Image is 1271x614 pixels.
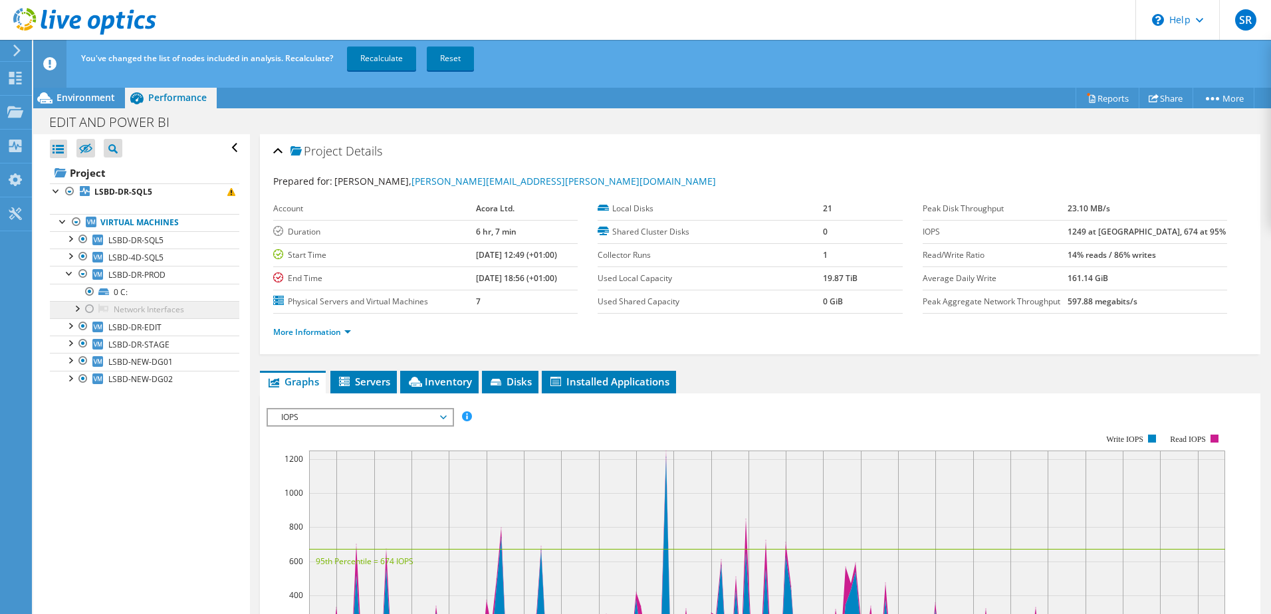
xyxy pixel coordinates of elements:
b: [DATE] 18:56 (+01:00) [476,272,557,284]
a: Virtual Machines [50,214,239,231]
span: IOPS [275,409,445,425]
span: LSBD-NEW-DG01 [108,356,173,367]
span: LSBD-4D-SQL5 [108,252,164,263]
b: 1 [823,249,828,260]
span: Environment [57,91,115,104]
a: More [1193,88,1254,108]
span: LSBD-DR-EDIT [108,322,162,333]
a: LSBD-DR-PROD [50,266,239,283]
span: Servers [337,375,390,388]
b: 14% reads / 86% writes [1068,249,1156,260]
span: Performance [148,91,207,104]
text: 1000 [285,487,303,498]
a: More Information [273,326,351,338]
text: 1200 [285,453,303,464]
a: Network Interfaces [50,301,239,318]
span: Installed Applications [548,375,669,388]
label: Local Disks [598,202,823,215]
a: Share [1139,88,1193,108]
label: Duration [273,225,476,239]
label: Shared Cluster Disks [598,225,823,239]
h1: EDIT AND POWER BI [43,115,190,130]
b: Acora Ltd. [476,203,515,214]
b: 1249 at [GEOGRAPHIC_DATA], 674 at 95% [1068,226,1226,237]
span: LSBD-DR-STAGE [108,339,170,350]
label: Peak Disk Throughput [923,202,1068,215]
b: 21 [823,203,832,214]
span: LSBD-NEW-DG02 [108,373,173,385]
b: 7 [476,296,481,307]
span: LSBD-DR-PROD [108,269,166,280]
a: LSBD-NEW-DG01 [50,353,239,370]
text: 600 [289,556,303,567]
span: Graphs [267,375,319,388]
text: 400 [289,589,303,601]
a: LSBD-DR-STAGE [50,336,239,353]
a: Reset [427,47,474,70]
label: Read/Write Ratio [923,249,1068,262]
label: Account [273,202,476,215]
b: 161.14 GiB [1068,272,1108,284]
a: [PERSON_NAME][EMAIL_ADDRESS][PERSON_NAME][DOMAIN_NAME] [411,175,716,187]
a: Recalculate [347,47,416,70]
label: Collector Runs [598,249,823,262]
a: LSBD-DR-SQL5 [50,183,239,201]
svg: \n [1152,14,1164,26]
b: 23.10 MB/s [1068,203,1110,214]
b: 0 [823,226,828,237]
span: Project [290,145,342,158]
span: Details [346,143,382,159]
text: 800 [289,521,303,532]
label: Start Time [273,249,476,262]
b: LSBD-DR-SQL5 [94,186,152,197]
label: Used Local Capacity [598,272,823,285]
label: Peak Aggregate Network Throughput [923,295,1068,308]
span: SR [1235,9,1256,31]
text: Read IOPS [1170,435,1206,444]
a: 0 C: [50,284,239,301]
label: Average Daily Write [923,272,1068,285]
text: Write IOPS [1106,435,1143,444]
span: Inventory [407,375,472,388]
label: IOPS [923,225,1068,239]
label: Physical Servers and Virtual Machines [273,295,476,308]
text: 95th Percentile = 674 IOPS [316,556,413,567]
b: 597.88 megabits/s [1068,296,1137,307]
a: LSBD-NEW-DG02 [50,371,239,388]
span: LSBD-DR-SQL5 [108,235,164,246]
b: [DATE] 12:49 (+01:00) [476,249,557,260]
label: End Time [273,272,476,285]
label: Used Shared Capacity [598,295,823,308]
label: Prepared for: [273,175,332,187]
a: LSBD-4D-SQL5 [50,249,239,266]
b: 19.87 TiB [823,272,858,284]
a: LSBD-DR-EDIT [50,318,239,336]
span: Disks [489,375,532,388]
a: Reports [1076,88,1139,108]
b: 6 hr, 7 min [476,226,517,237]
a: Project [50,162,239,183]
a: LSBD-DR-SQL5 [50,231,239,249]
span: You've changed the list of nodes included in analysis. Recalculate? [81,52,333,64]
b: 0 GiB [823,296,843,307]
span: [PERSON_NAME], [334,175,716,187]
